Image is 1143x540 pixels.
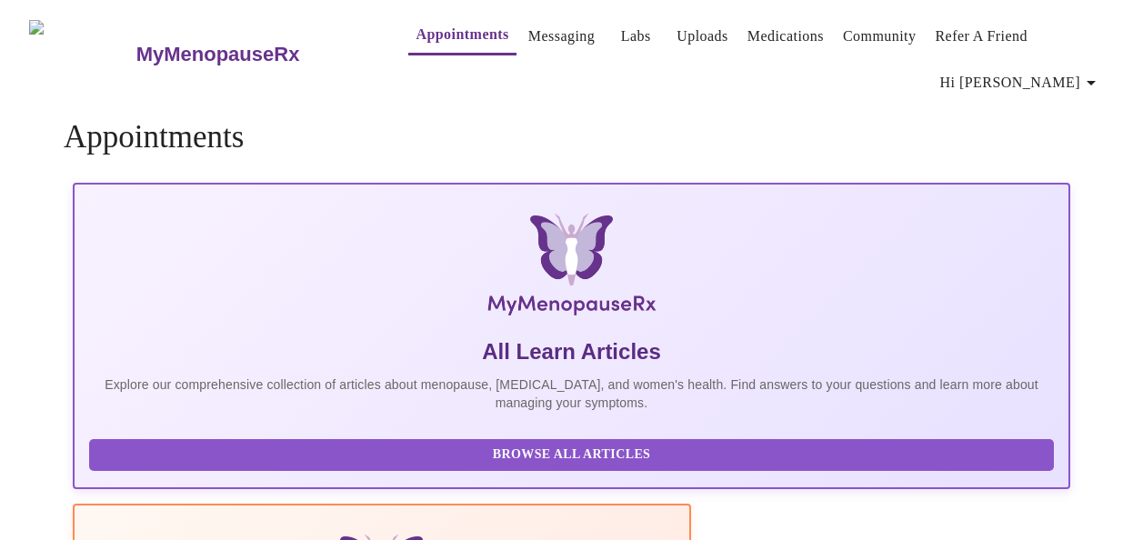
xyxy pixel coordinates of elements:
button: Uploads [669,18,736,55]
button: Messaging [521,18,602,55]
button: Appointments [408,16,516,55]
button: Refer a Friend [927,18,1035,55]
span: Browse All Articles [107,444,1036,466]
button: Medications [740,18,831,55]
a: Refer a Friend [935,24,1028,49]
a: Medications [747,24,824,49]
a: Labs [621,24,651,49]
h4: Appointments [64,119,1079,155]
button: Community [836,18,924,55]
h5: All Learn Articles [89,337,1054,366]
img: MyMenopauseRx Logo [29,20,134,88]
h3: MyMenopauseRx [136,43,300,66]
p: Explore our comprehensive collection of articles about menopause, [MEDICAL_DATA], and women's hea... [89,375,1054,412]
button: Hi [PERSON_NAME] [933,65,1109,101]
button: Browse All Articles [89,439,1054,471]
a: MyMenopauseRx [134,23,372,86]
a: Uploads [677,24,728,49]
a: Messaging [528,24,595,49]
a: Browse All Articles [89,445,1058,461]
a: Community [843,24,917,49]
img: MyMenopauseRx Logo [239,214,904,323]
span: Hi [PERSON_NAME] [940,70,1102,95]
button: Labs [607,18,665,55]
a: Appointments [416,22,508,47]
